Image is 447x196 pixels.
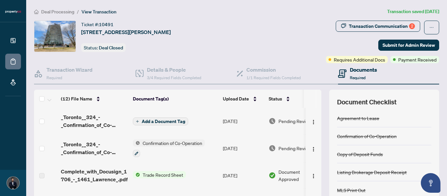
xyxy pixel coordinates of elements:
button: Open asap [421,173,440,193]
th: Upload Date [220,90,266,108]
h4: Commission [246,66,301,74]
span: 10491 [99,22,114,27]
span: Payment Received [398,56,437,63]
img: Profile Icon [7,177,19,189]
span: Upload Date [223,95,249,102]
span: [STREET_ADDRESS][PERSON_NAME] [81,28,171,36]
span: Pending Review [278,145,311,152]
span: 3/4 Required Fields Completed [147,75,201,80]
span: Add a Document Tag [142,119,185,124]
h4: Details & People [147,66,201,74]
h4: Documents [350,66,377,74]
td: [DATE] [220,162,266,188]
span: plus [136,120,139,123]
button: Submit for Admin Review [378,40,439,51]
img: Logo [311,119,316,125]
span: Required [46,75,62,80]
span: (12) File Name [61,95,92,102]
span: Requires Additional Docs [334,56,385,63]
span: Submit for Admin Review [383,40,435,50]
img: Document Status [269,145,276,152]
img: logo [5,10,21,14]
div: MLS Print Out [337,187,366,194]
th: (12) File Name [58,90,130,108]
span: Pending Review [278,117,311,125]
h4: Transaction Wizard [46,66,93,74]
div: Ticket #: [81,21,114,28]
div: 2 [409,23,415,29]
td: [DATE] [220,134,266,162]
span: ellipsis [429,25,434,30]
button: Add a Document Tag [133,117,188,126]
span: _Toronto__324_-_Confirmation_of_Co-operation_and_Representation___Tenant_Landlord 1.pdf [61,140,128,156]
span: Status [269,95,282,102]
img: IMG-W12294254_1.jpg [34,21,76,52]
div: Listing Brokerage Deposit Receipt [337,169,407,176]
img: Logo [311,173,316,179]
span: View Transaction [81,9,116,15]
th: Document Tag(s) [130,90,220,108]
span: home [34,9,39,14]
button: Logo [308,143,319,153]
span: Complete_with_Docusign_1706_-_1461_Lawrence_.pdf [61,168,128,183]
button: Logo [308,116,319,126]
span: Trade Record Sheet [140,171,186,178]
td: [DATE] [220,108,266,134]
div: Transaction Communication [349,21,415,31]
img: Logo [311,147,316,152]
button: Transaction Communication2 [336,21,420,32]
span: Confirmation of Co-Operation [140,139,205,147]
span: Required [350,75,366,80]
div: Confirmation of Co-Operation [337,133,397,140]
div: Copy of Deposit Funds [337,151,383,158]
span: Deal Processing [41,9,74,15]
span: Document Checklist [337,98,397,107]
div: Status: [81,43,126,52]
button: Status IconTrade Record Sheet [133,171,186,178]
div: Agreement to Lease [337,115,379,122]
span: _Toronto__324_-_Confirmation_of_Co-operation_and_Representation___Tenant_Landlord 1.pdf [61,113,128,129]
th: Status [266,90,322,108]
img: Document Status [269,117,276,125]
span: Deal Closed [99,45,123,51]
button: Status IconConfirmation of Co-Operation [133,139,205,157]
img: Document Status [269,172,276,179]
article: Transaction saved [DATE] [387,8,439,15]
img: Status Icon [133,139,140,147]
button: Logo [308,170,319,181]
button: Add a Document Tag [133,117,188,125]
li: / [77,8,79,15]
span: Document Approved [278,168,319,183]
img: Status Icon [133,171,140,178]
span: 1/1 Required Fields Completed [246,75,301,80]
